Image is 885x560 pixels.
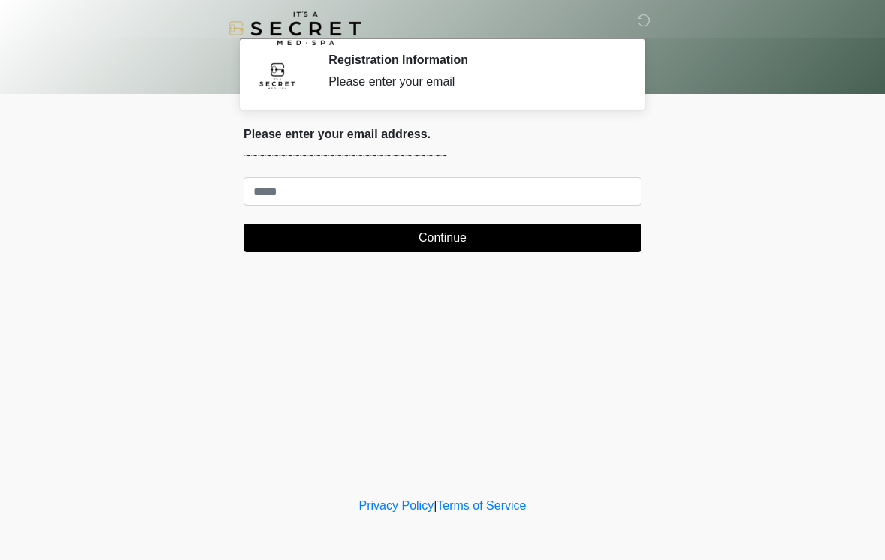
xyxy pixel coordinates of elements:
a: Privacy Policy [359,499,434,512]
p: ~~~~~~~~~~~~~~~~~~~~~~~~~~~~~ [244,147,641,165]
div: Please enter your email [328,73,619,91]
h2: Registration Information [328,53,619,67]
a: Terms of Service [436,499,526,512]
h2: Please enter your email address. [244,127,641,141]
img: It's A Secret Med Spa Logo [229,11,361,45]
a: | [433,499,436,512]
button: Continue [244,224,641,252]
img: Agent Avatar [255,53,300,98]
